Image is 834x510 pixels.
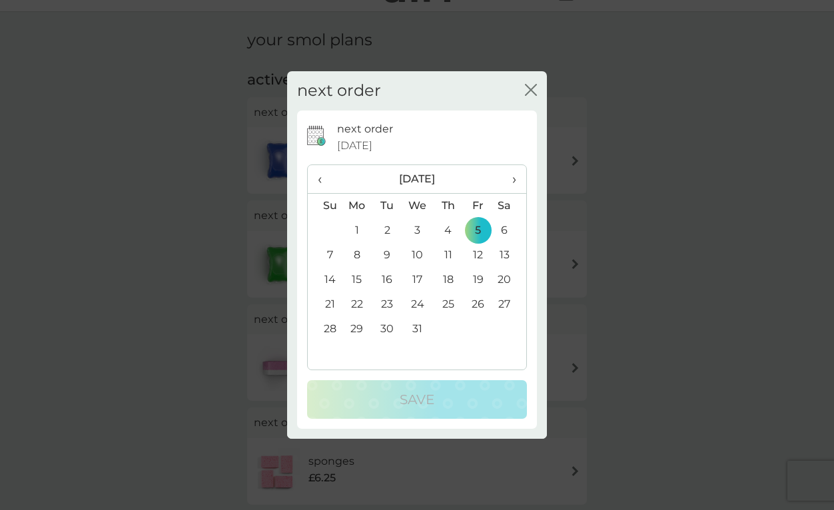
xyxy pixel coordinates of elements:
[463,292,493,317] td: 26
[308,292,342,317] td: 21
[493,292,526,317] td: 27
[463,243,493,268] td: 12
[463,193,493,218] th: Fr
[372,243,402,268] td: 9
[297,81,381,101] h2: next order
[493,243,526,268] td: 13
[342,243,372,268] td: 8
[372,317,402,342] td: 30
[402,317,433,342] td: 31
[342,218,372,243] td: 1
[342,292,372,317] td: 22
[342,165,493,194] th: [DATE]
[433,218,463,243] td: 4
[337,137,372,154] span: [DATE]
[308,268,342,292] td: 14
[503,165,516,193] span: ›
[463,268,493,292] td: 19
[433,268,463,292] td: 18
[372,268,402,292] td: 16
[307,380,527,419] button: Save
[337,121,393,138] p: next order
[463,218,493,243] td: 5
[402,218,433,243] td: 3
[372,193,402,218] th: Tu
[342,193,372,218] th: Mo
[342,317,372,342] td: 29
[342,268,372,292] td: 15
[493,193,526,218] th: Sa
[493,218,526,243] td: 6
[402,243,433,268] td: 10
[402,292,433,317] td: 24
[433,292,463,317] td: 25
[493,268,526,292] td: 20
[372,292,402,317] td: 23
[308,317,342,342] td: 28
[525,84,537,98] button: close
[402,268,433,292] td: 17
[402,193,433,218] th: We
[433,243,463,268] td: 11
[308,193,342,218] th: Su
[318,165,332,193] span: ‹
[433,193,463,218] th: Th
[308,243,342,268] td: 7
[372,218,402,243] td: 2
[400,389,434,410] p: Save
